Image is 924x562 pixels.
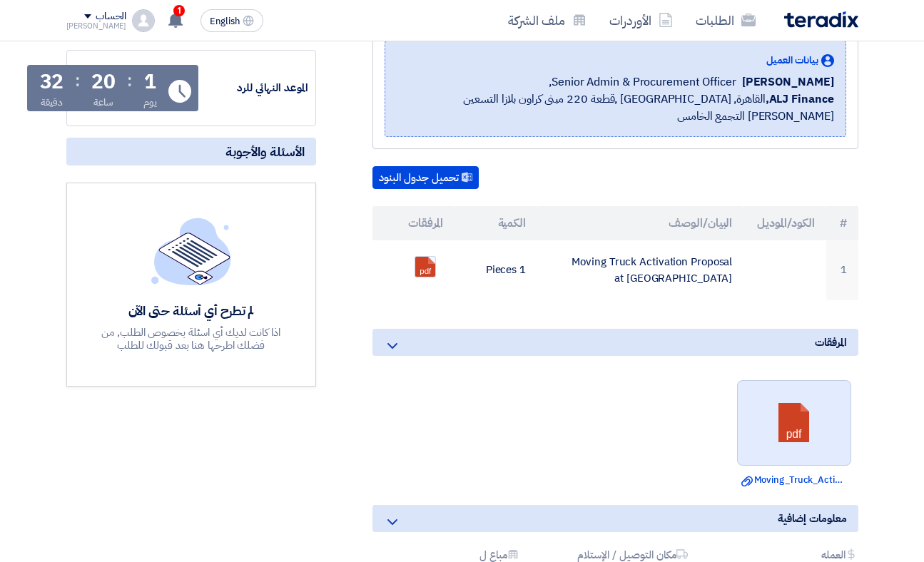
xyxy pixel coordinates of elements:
a: ملف الشركة [497,4,598,37]
div: 20 [91,72,116,92]
div: اذا كانت لديك أي اسئلة بخصوص الطلب, من فضلك اطرحها هنا بعد قبولك للطلب [87,326,295,352]
div: يوم [143,95,157,110]
td: 1 Pieces [455,240,537,300]
button: English [200,9,263,32]
span: معلومات إضافية [778,511,847,526]
th: # [826,206,858,240]
div: : [75,68,80,93]
div: [PERSON_NAME] [66,22,127,30]
div: دقيقة [41,95,63,110]
a: Moving_Truck_Activation_Proposal.pdf [741,473,847,487]
div: 32 [40,72,64,92]
span: Senior Admin & Procurement Officer, [549,73,736,91]
span: الأسئلة والأجوبة [225,143,305,160]
div: لم تطرح أي أسئلة حتى الآن [87,302,295,319]
th: البيان/الوصف [537,206,743,240]
div: ساعة [93,95,114,110]
span: القاهرة, [GEOGRAPHIC_DATA] ,قطعة 220 مبنى كراون بلازا التسعين [PERSON_NAME] التجمع الخامس [397,91,834,125]
div: الموعد النهائي للرد [201,80,308,96]
span: بيانات العميل [766,53,818,68]
a: الطلبات [684,4,767,37]
img: Teradix logo [784,11,858,28]
div: : [127,68,132,93]
td: Moving Truck Activation Proposal at [GEOGRAPHIC_DATA] [537,240,743,300]
span: [PERSON_NAME] [742,73,834,91]
th: الكود/الموديل [743,206,826,240]
img: empty_state_list.svg [151,218,231,285]
td: 1 [826,240,858,300]
div: الحساب [96,11,126,23]
b: ALJ Finance, [766,91,834,108]
button: تحميل جدول البنود [372,166,479,189]
a: الأوردرات [598,4,684,37]
th: الكمية [455,206,537,240]
img: profile_test.png [132,9,155,32]
span: 1 [173,5,185,16]
th: المرفقات [372,206,455,240]
div: 1 [144,72,156,92]
a: Moving_Truck_Activation_Proposal_1755514087929.pdf [415,257,529,342]
span: English [210,16,240,26]
span: المرفقات [815,334,846,350]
